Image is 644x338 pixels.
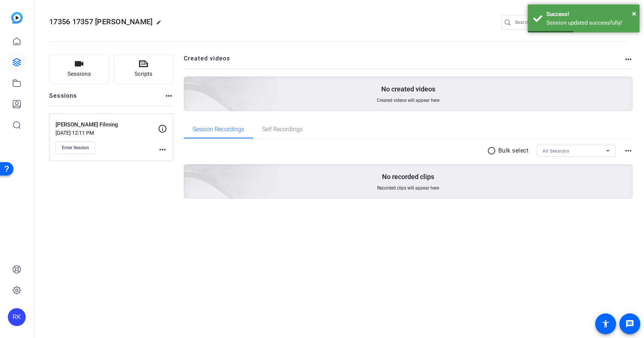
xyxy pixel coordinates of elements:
[487,146,498,155] mat-icon: radio_button_unchecked
[49,54,109,84] button: Sessions
[624,55,633,64] mat-icon: more_horiz
[100,90,278,252] img: embarkstudio-empty-session.png
[377,97,439,103] span: Created videos will appear here
[184,54,624,69] h2: Created videos
[49,17,152,26] span: 17356 17357 [PERSON_NAME]
[164,91,173,100] mat-icon: more_horiz
[67,70,91,78] span: Sessions
[632,8,636,19] button: Close
[100,3,278,165] img: Creted videos background
[262,126,303,132] span: Self Recordings
[158,145,167,154] mat-icon: more_horiz
[156,20,165,29] mat-icon: edit
[56,130,158,136] p: [DATE] 12:11 PM
[193,126,244,132] span: Session Recordings
[49,91,77,106] h2: Sessions
[543,148,569,154] span: All Sessions
[624,146,633,155] mat-icon: more_horiz
[56,121,158,129] p: [PERSON_NAME] Filming
[114,54,174,84] button: Scripts
[377,185,439,191] span: Recorded clips will appear here
[62,145,89,151] span: Enter Session
[381,85,435,94] p: No created videos
[382,172,434,181] p: No recorded clips
[546,10,634,19] div: Success!
[135,70,152,78] span: Scripts
[498,146,529,155] p: Bulk select
[546,19,634,27] div: Session updated successfully!
[515,18,582,27] input: Search
[632,9,636,18] span: ×
[625,319,634,328] mat-icon: message
[11,12,23,24] img: blue-gradient.svg
[601,319,610,328] mat-icon: accessibility
[56,141,95,154] button: Enter Session
[8,308,26,326] div: RK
